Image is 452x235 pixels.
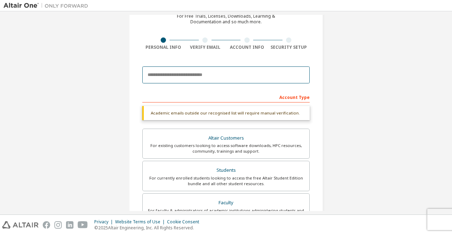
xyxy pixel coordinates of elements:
div: For faculty & administrators of academic institutions administering students and accessing softwa... [147,208,305,219]
img: linkedin.svg [66,221,73,229]
div: Students [147,165,305,175]
div: Security Setup [268,45,310,50]
div: Personal Info [142,45,184,50]
div: Cookie Consent [167,219,203,225]
div: Account Type [142,91,310,102]
img: altair_logo.svg [2,221,38,229]
div: For currently enrolled students looking to access the free Altair Student Edition bundle and all ... [147,175,305,187]
div: For existing customers looking to access software downloads, HPC resources, community, trainings ... [147,143,305,154]
div: Verify Email [184,45,226,50]
img: Altair One [4,2,92,9]
div: Academic emails outside our recognised list will require manual verification. [142,106,310,120]
img: youtube.svg [78,221,88,229]
div: Account Info [226,45,268,50]
img: facebook.svg [43,221,50,229]
div: Privacy [94,219,115,225]
div: Website Terms of Use [115,219,167,225]
div: Altair Customers [147,133,305,143]
img: instagram.svg [54,221,62,229]
div: Faculty [147,198,305,208]
div: For Free Trials, Licenses, Downloads, Learning & Documentation and so much more. [177,13,275,25]
p: © 2025 Altair Engineering, Inc. All Rights Reserved. [94,225,203,231]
